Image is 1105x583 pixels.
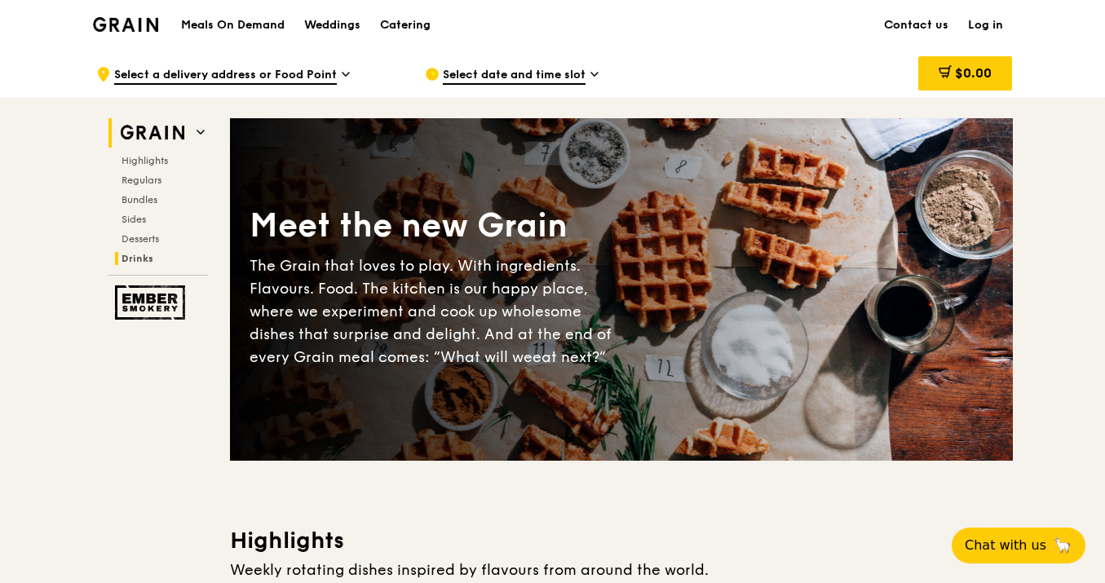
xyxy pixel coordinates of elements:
span: Sides [122,214,146,225]
div: The Grain that loves to play. With ingredients. Flavours. Food. The kitchen is our happy place, w... [250,254,621,369]
span: Highlights [122,155,168,166]
a: Weddings [294,1,370,50]
span: Drinks [122,253,153,264]
span: Select a delivery address or Food Point [114,67,337,85]
span: Chat with us [965,536,1046,555]
img: Ember Smokery web logo [115,285,190,320]
h3: Highlights [230,526,1013,555]
div: Weekly rotating dishes inspired by flavours from around the world. [230,559,1013,581]
span: 🦙 [1053,536,1072,555]
span: Regulars [122,174,161,186]
span: Select date and time slot [443,67,586,85]
img: Grain [93,17,159,32]
span: eat next?” [533,348,606,366]
button: Chat with us🦙 [952,528,1085,563]
span: $0.00 [955,65,992,81]
span: Desserts [122,233,159,245]
img: Grain web logo [115,118,190,148]
div: Weddings [304,1,360,50]
span: Bundles [122,194,157,205]
a: Catering [370,1,440,50]
div: Meet the new Grain [250,204,621,248]
h1: Meals On Demand [181,17,285,33]
a: Contact us [874,1,958,50]
a: Log in [958,1,1013,50]
div: Catering [380,1,431,50]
